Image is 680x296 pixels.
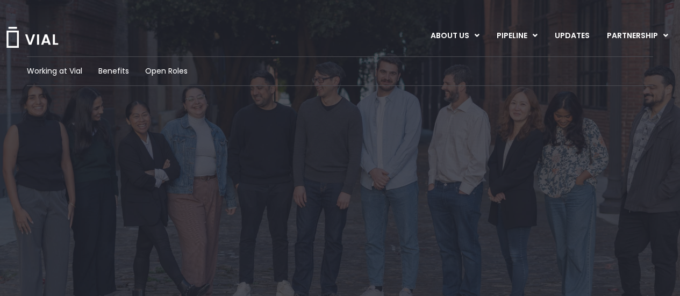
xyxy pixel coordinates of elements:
[5,27,59,48] img: Vial Logo
[598,27,677,45] a: PARTNERSHIPMenu Toggle
[145,66,188,77] a: Open Roles
[488,27,546,45] a: PIPELINEMenu Toggle
[98,66,129,77] a: Benefits
[27,66,82,77] a: Working at Vial
[546,27,598,45] a: UPDATES
[422,27,488,45] a: ABOUT USMenu Toggle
